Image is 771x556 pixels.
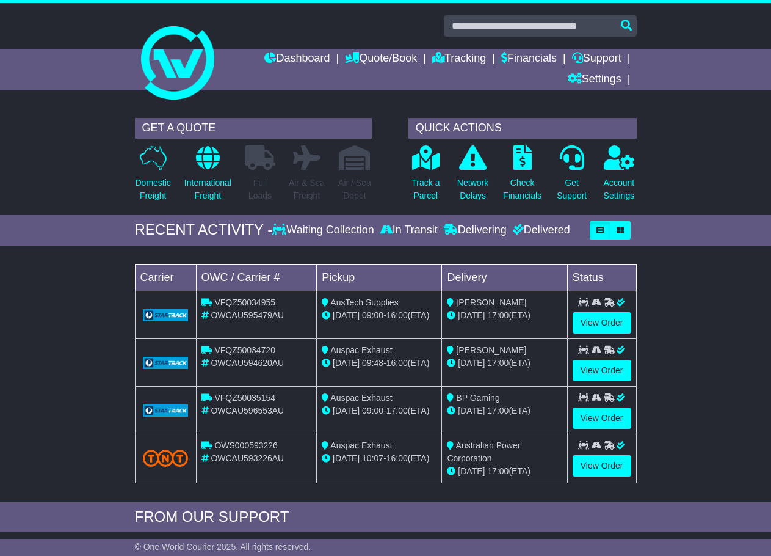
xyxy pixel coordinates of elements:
[184,145,232,209] a: InternationalFreight
[214,393,275,403] span: VFQZ50035154
[338,177,371,202] p: Air / Sea Depot
[377,224,441,237] div: In Transit
[245,177,275,202] p: Full Loads
[333,358,360,368] span: [DATE]
[411,177,440,202] p: Track a Parcel
[330,441,392,450] span: Auspac Exhaust
[362,310,383,320] span: 09:00
[411,145,440,209] a: Track aParcel
[447,357,562,370] div: (ETA)
[458,358,485,368] span: [DATE]
[573,455,631,477] a: View Order
[386,453,408,463] span: 16:00
[272,224,377,237] div: Waiting Collection
[503,177,541,202] p: Check Financials
[458,466,485,476] span: [DATE]
[432,49,486,70] a: Tracking
[573,360,631,381] a: View Order
[211,358,284,368] span: OWCAU594620AU
[603,145,635,209] a: AccountSettings
[447,309,562,322] div: (ETA)
[408,118,637,139] div: QUICK ACTIONS
[214,345,275,355] span: VFQZ50034720
[211,310,284,320] span: OWCAU595479AU
[573,408,631,429] a: View Order
[135,221,273,239] div: RECENT ACTIVITY -
[441,224,510,237] div: Delivering
[143,404,189,417] img: GetCarrierServiceLogo
[386,406,408,415] span: 17:00
[604,177,635,202] p: Account Settings
[322,357,436,370] div: - (ETA)
[135,145,172,209] a: DomesticFreight
[447,441,520,463] span: Australian Power Corporation
[143,357,189,369] img: GetCarrierServiceLogo
[573,312,631,334] a: View Order
[143,309,189,321] img: GetCarrierServiceLogo
[211,453,284,463] span: OWCAU593226AU
[447,465,562,478] div: (ETA)
[386,358,408,368] span: 16:00
[317,264,442,291] td: Pickup
[362,453,383,463] span: 10:07
[456,393,499,403] span: BP Gaming
[487,358,509,368] span: 17:00
[510,224,570,237] div: Delivered
[136,177,171,202] p: Domestic Freight
[362,406,383,415] span: 09:00
[143,450,189,466] img: TNT_Domestic.png
[572,49,621,70] a: Support
[457,145,489,209] a: NetworkDelays
[211,406,284,415] span: OWCAU596553AU
[457,177,488,202] p: Network Delays
[322,452,436,465] div: - (ETA)
[501,49,557,70] a: Financials
[567,264,636,291] td: Status
[322,404,436,417] div: - (ETA)
[322,309,436,322] div: - (ETA)
[442,264,567,291] td: Delivery
[447,404,562,417] div: (ETA)
[456,298,526,307] span: [PERSON_NAME]
[458,406,485,415] span: [DATE]
[345,49,417,70] a: Quote/Book
[214,298,275,307] span: VFQZ50034955
[330,298,398,307] span: AusTech Supplies
[568,70,621,90] a: Settings
[333,406,360,415] span: [DATE]
[135,508,637,526] div: FROM OUR SUPPORT
[214,441,278,450] span: OWS000593226
[557,177,587,202] p: Get Support
[330,393,392,403] span: Auspac Exhaust
[135,264,196,291] td: Carrier
[502,145,542,209] a: CheckFinancials
[487,406,509,415] span: 17:00
[487,310,509,320] span: 17:00
[333,310,360,320] span: [DATE]
[386,310,408,320] span: 16:00
[184,177,231,202] p: International Freight
[289,177,325,202] p: Air & Sea Freight
[135,118,372,139] div: GET A QUOTE
[362,358,383,368] span: 09:48
[264,49,330,70] a: Dashboard
[458,310,485,320] span: [DATE]
[556,145,587,209] a: GetSupport
[456,345,526,355] span: [PERSON_NAME]
[487,466,509,476] span: 17:00
[135,542,311,552] span: © One World Courier 2025. All rights reserved.
[330,345,392,355] span: Auspac Exhaust
[196,264,317,291] td: OWC / Carrier #
[333,453,360,463] span: [DATE]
